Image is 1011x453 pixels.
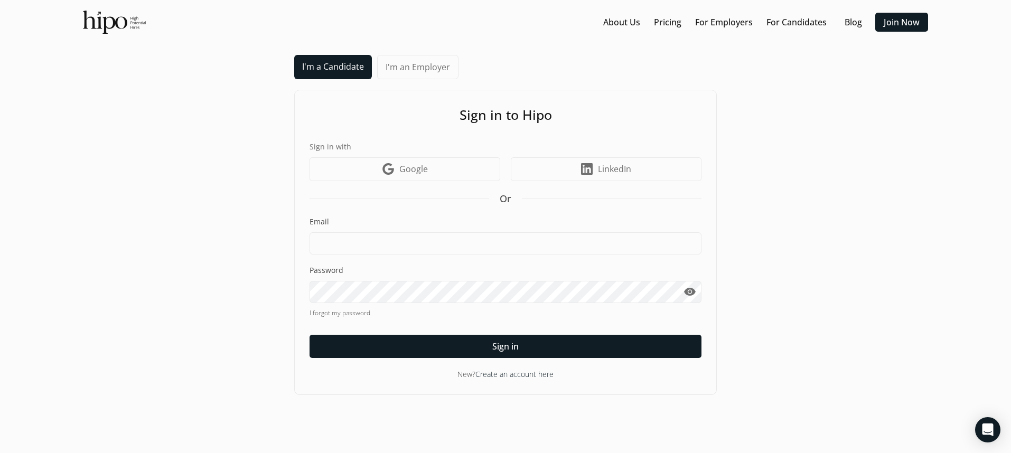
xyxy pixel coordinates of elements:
span: LinkedIn [598,163,631,175]
button: For Candidates [762,13,831,32]
label: Password [310,265,701,276]
button: Blog [836,13,870,32]
button: Sign in [310,335,701,358]
a: LinkedIn [511,157,701,181]
button: Pricing [650,13,686,32]
a: For Employers [695,16,753,29]
a: I'm a Candidate [294,55,372,79]
button: About Us [599,13,644,32]
button: visibility [678,281,701,303]
a: I forgot my password [310,308,701,318]
a: Pricing [654,16,681,29]
a: About Us [603,16,640,29]
div: New? [310,369,701,380]
span: Sign in [492,340,519,353]
a: Blog [845,16,862,29]
img: official-logo [83,11,146,34]
div: Open Intercom Messenger [975,417,1000,442]
span: visibility [684,286,696,298]
a: Join Now [884,16,920,29]
a: Create an account here [475,369,554,379]
button: Join Now [875,13,928,32]
h1: Sign in to Hipo [310,105,701,125]
a: For Candidates [766,16,827,29]
a: Google [310,157,500,181]
button: For Employers [691,13,757,32]
span: Google [399,163,428,175]
label: Sign in with [310,141,701,152]
label: Email [310,216,701,227]
span: Or [500,192,511,206]
a: I'm an Employer [377,55,458,79]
